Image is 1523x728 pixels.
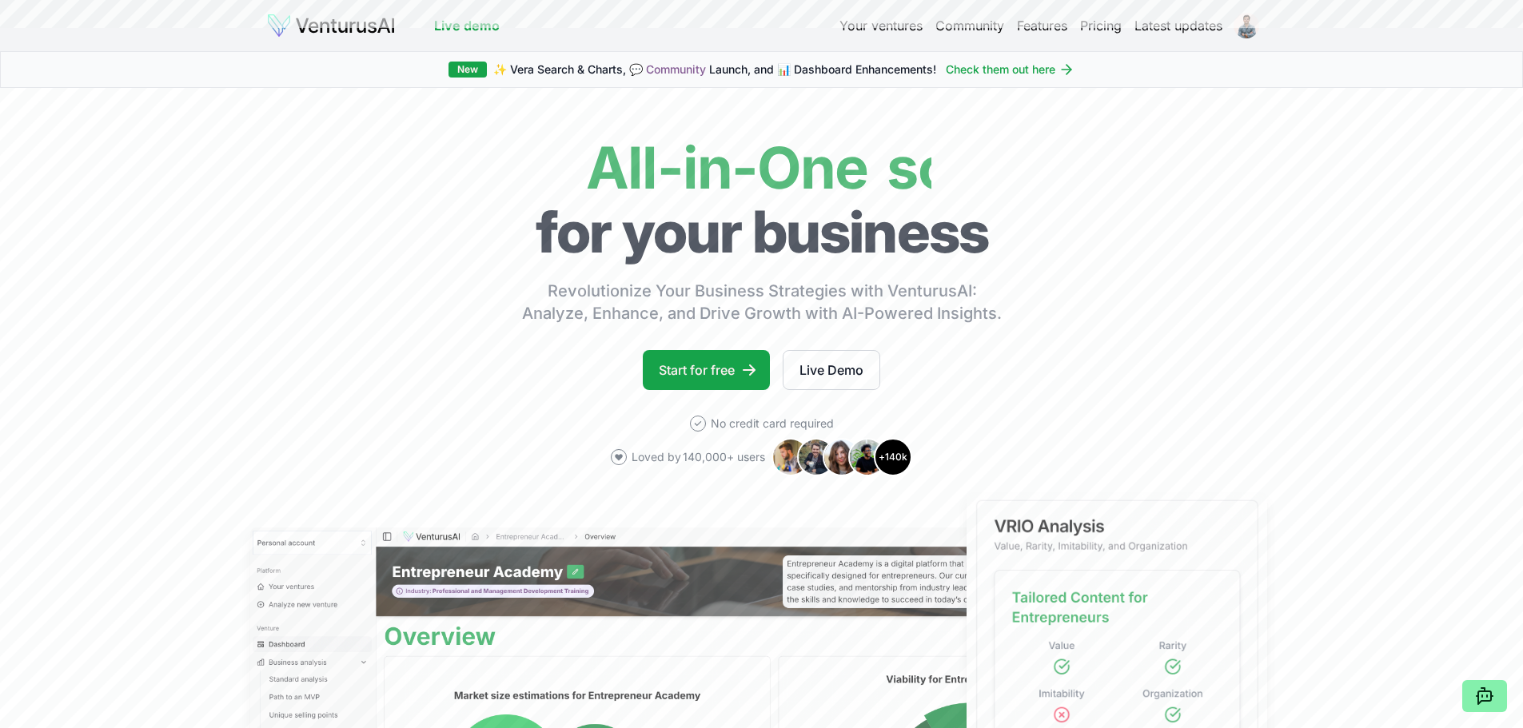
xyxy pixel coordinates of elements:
a: Start for free [643,350,770,390]
a: Community [646,62,706,76]
span: ✨ Vera Search & Charts, 💬 Launch, and 📊 Dashboard Enhancements! [493,62,936,78]
img: Avatar 4 [848,438,887,476]
img: Avatar 1 [771,438,810,476]
img: Avatar 2 [797,438,835,476]
img: Avatar 3 [823,438,861,476]
div: New [449,62,487,78]
a: Check them out here [946,62,1074,78]
a: Live Demo [783,350,880,390]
